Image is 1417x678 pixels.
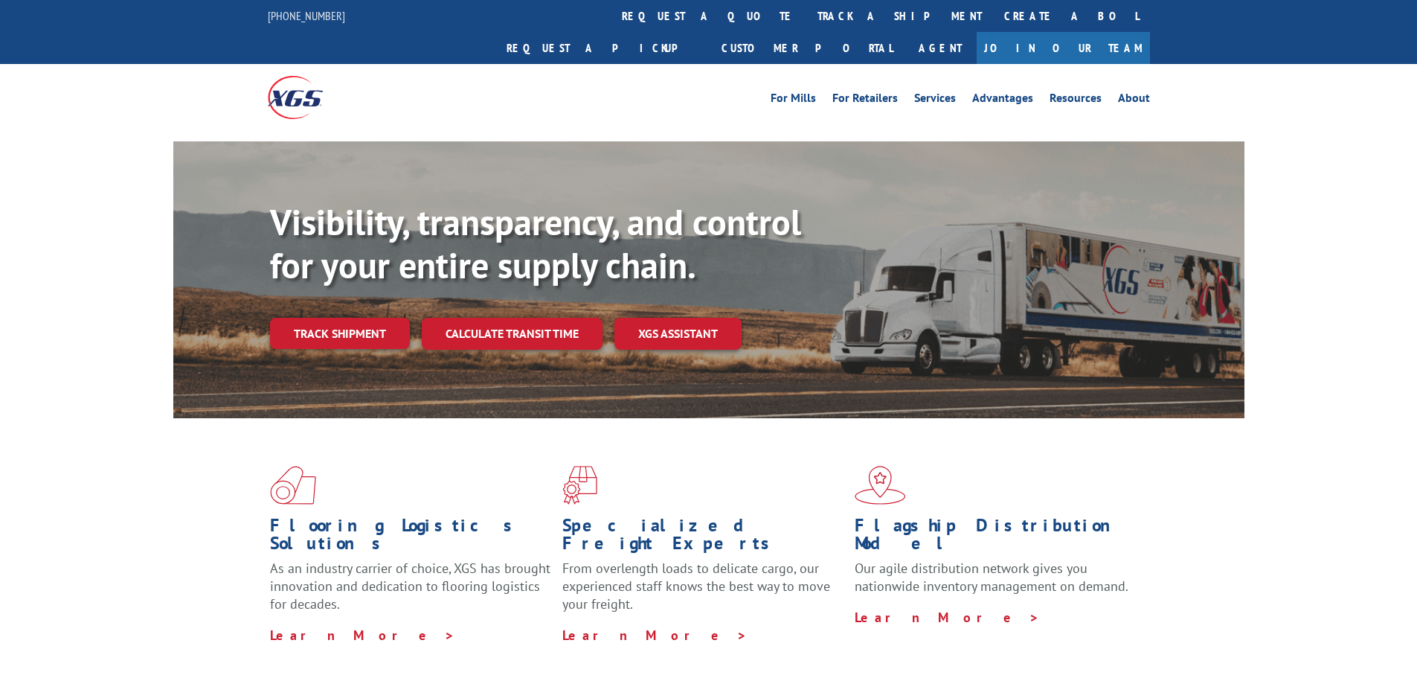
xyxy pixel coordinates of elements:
span: As an industry carrier of choice, XGS has brought innovation and dedication to flooring logistics... [270,560,550,613]
a: XGS ASSISTANT [614,318,742,350]
a: Learn More > [562,627,748,644]
h1: Flagship Distribution Model [855,517,1136,560]
img: xgs-icon-flagship-distribution-model-red [855,466,906,505]
a: Resources [1050,92,1102,109]
img: xgs-icon-total-supply-chain-intelligence-red [270,466,316,505]
b: Visibility, transparency, and control for your entire supply chain. [270,199,801,288]
a: Agent [904,32,977,64]
p: From overlength loads to delicate cargo, our experienced staff knows the best way to move your fr... [562,560,844,626]
span: Our agile distribution network gives you nationwide inventory management on demand. [855,560,1128,595]
a: [PHONE_NUMBER] [268,8,345,23]
a: Customer Portal [710,32,904,64]
a: Track shipment [270,318,410,349]
img: xgs-icon-focused-on-flooring-red [562,466,597,505]
a: Services [914,92,956,109]
a: Join Our Team [977,32,1150,64]
a: For Mills [771,92,816,109]
a: Learn More > [855,609,1040,626]
h1: Flooring Logistics Solutions [270,517,551,560]
a: Calculate transit time [422,318,603,350]
a: Advantages [972,92,1033,109]
a: About [1118,92,1150,109]
a: For Retailers [832,92,898,109]
h1: Specialized Freight Experts [562,517,844,560]
a: Request a pickup [495,32,710,64]
a: Learn More > [270,627,455,644]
